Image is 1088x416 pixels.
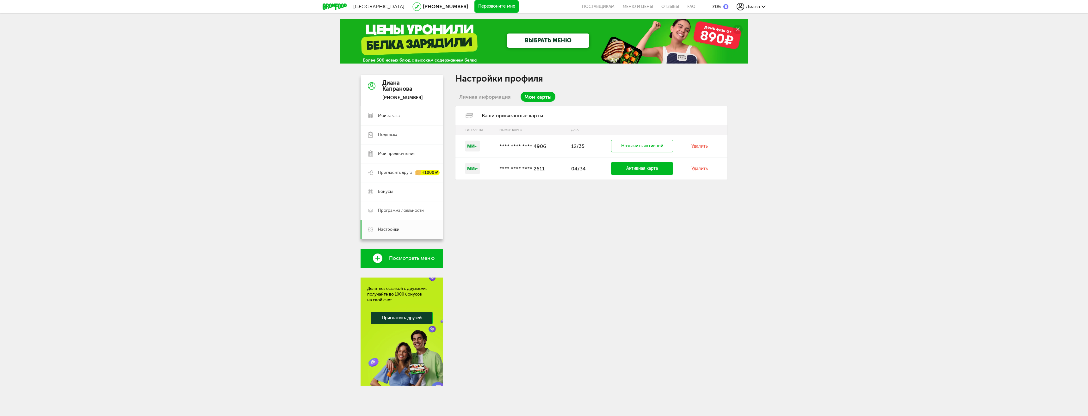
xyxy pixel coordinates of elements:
[361,220,443,239] a: Настройки
[611,162,673,175] a: Активная карта
[691,166,708,171] a: Удалить
[568,135,596,157] td: 12/35
[382,95,423,101] div: [PHONE_NUMBER]
[378,151,415,156] span: Мои предпочтения
[455,92,514,102] a: Личная информация
[378,189,393,194] span: Бонусы
[378,208,424,213] span: Программа лояльности
[496,125,568,135] th: Номер карты
[361,125,443,144] a: Подписка
[423,3,468,9] a: [PHONE_NUMBER]
[568,125,596,135] th: Дата
[361,249,443,268] a: Посмотреть меню
[361,106,443,125] a: Мои заказы
[455,125,496,135] th: Тип карты
[361,182,443,201] a: Бонусы
[474,0,519,13] button: Перезвоните мне
[382,80,423,93] div: Диана Капранова
[416,170,440,175] div: +1000 ₽
[361,163,443,182] a: Пригласить друга +1000 ₽
[507,34,589,48] a: ВЫБРАТЬ МЕНЮ
[361,144,443,163] a: Мои предпочтения
[691,144,708,149] a: Удалить
[378,113,400,119] span: Мои заказы
[361,201,443,220] a: Программа лояльности
[389,255,435,261] span: Посмотреть меню
[455,106,727,125] div: Ваши привязанные карты
[712,3,721,9] div: 705
[746,3,760,9] span: Диана
[378,170,412,175] span: Пригласить друга
[611,140,673,152] a: Назначить активной
[353,3,405,9] span: [GEOGRAPHIC_DATA]
[378,227,399,232] span: Настройки
[378,132,397,138] span: Подписка
[723,4,728,9] img: bonus_b.cdccf46.png
[568,157,596,180] td: 04/34
[455,75,727,83] h1: Настройки профиля
[521,92,555,102] a: Мои карты
[371,312,433,324] a: Пригласить друзей
[367,286,436,303] div: Делитесь ссылкой с друзьями, получайте до 1000 бонусов на свой счет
